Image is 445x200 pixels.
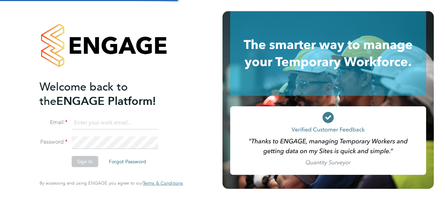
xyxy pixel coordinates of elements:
a: Terms & Conditions [143,180,183,186]
span: By accessing and using ENGAGE you agree to our [40,180,183,186]
button: Forgot Password [103,156,152,167]
button: Sign In [72,156,98,167]
input: Enter your work email... [72,117,158,129]
span: Welcome back to the [40,80,128,108]
label: Password [40,138,68,146]
h2: ENGAGE Platform! [40,80,176,108]
label: Email [40,119,68,126]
